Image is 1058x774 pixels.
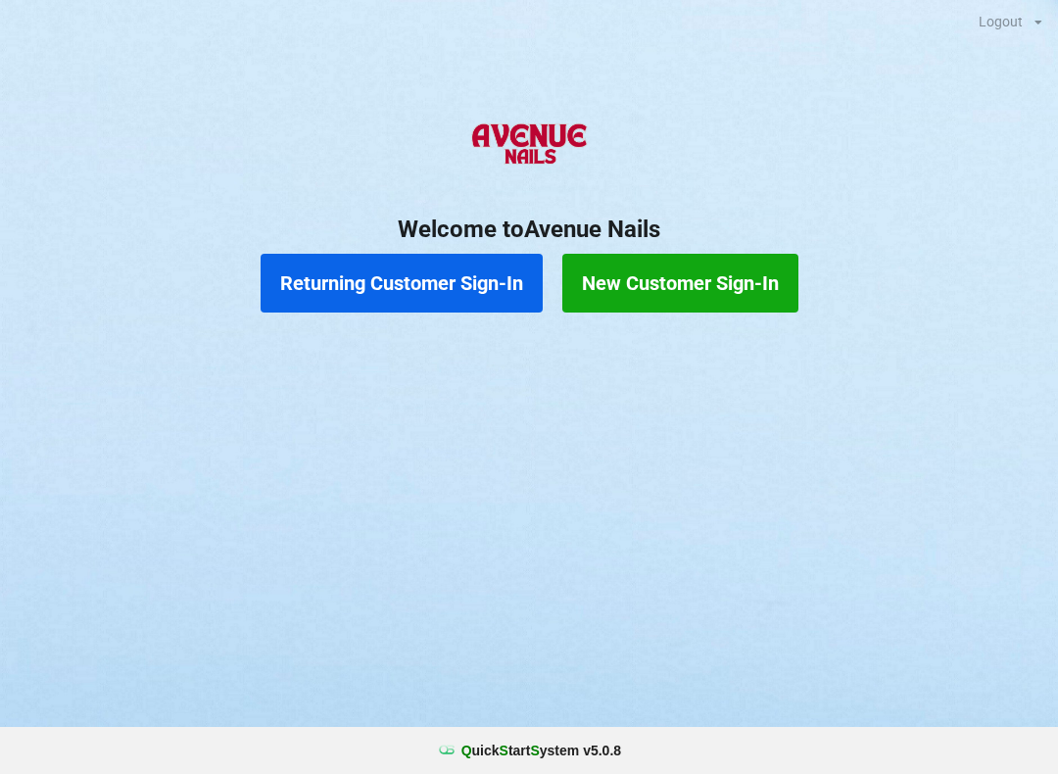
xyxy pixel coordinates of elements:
[261,254,543,313] button: Returning Customer Sign-In
[461,741,621,760] b: uick tart ystem v 5.0.8
[530,743,539,758] span: S
[562,254,798,313] button: New Customer Sign-In
[461,743,472,758] span: Q
[500,743,508,758] span: S
[463,107,594,185] img: AvenueNails-Logo.png
[979,15,1023,28] div: Logout
[437,741,457,760] img: favicon.ico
